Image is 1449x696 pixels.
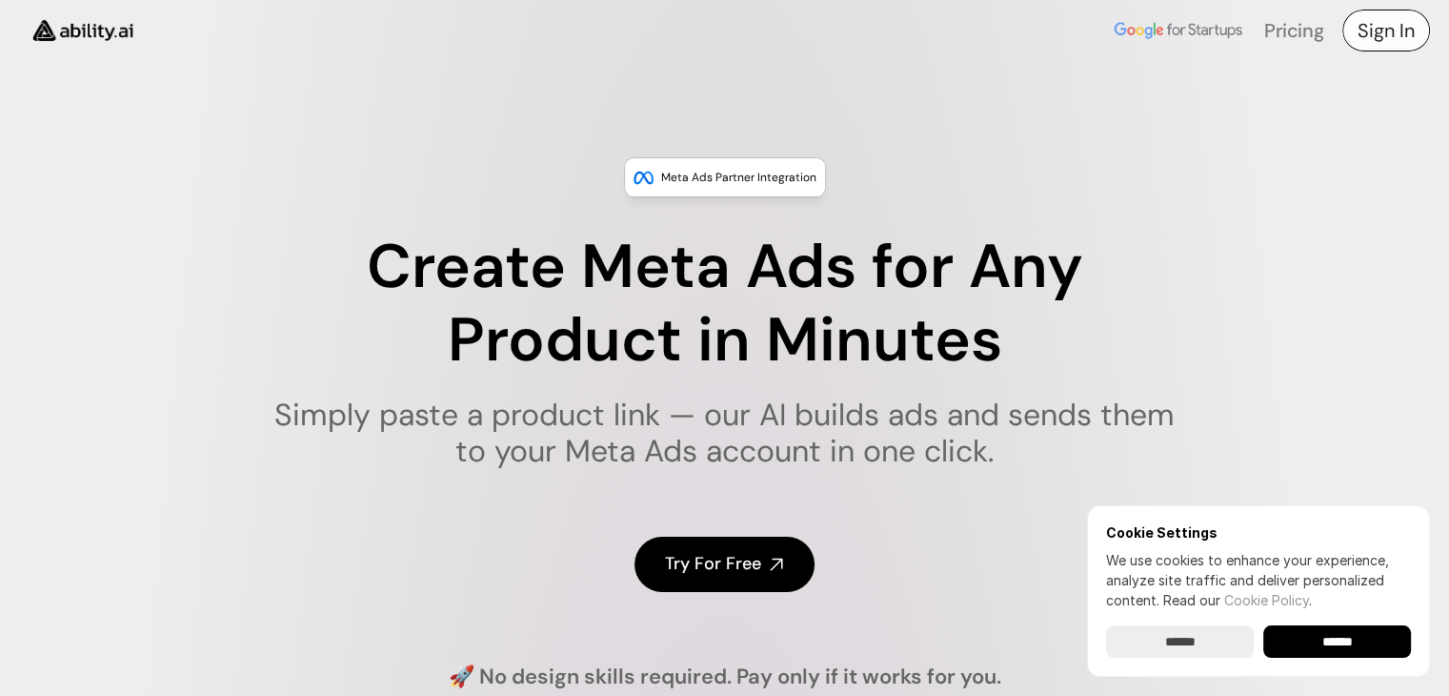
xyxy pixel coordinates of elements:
h4: Sign In [1358,17,1415,44]
a: Try For Free [634,537,815,591]
h1: Simply paste a product link — our AI builds ads and sends them to your Meta Ads account in one cl... [262,397,1187,470]
span: Read our . [1163,592,1312,608]
a: Pricing [1264,18,1323,43]
h1: Create Meta Ads for Any Product in Minutes [262,231,1187,378]
p: Meta Ads Partner Integration [661,168,816,187]
h4: Try For Free [665,552,761,576]
p: We use cookies to enhance your experience, analyze site traffic and deliver personalized content. [1106,550,1411,610]
h4: 🚀 No design skills required. Pay only if it works for you. [449,663,1001,692]
a: Cookie Policy [1224,592,1309,608]
h6: Cookie Settings [1106,524,1411,541]
a: Sign In [1342,10,1430,51]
